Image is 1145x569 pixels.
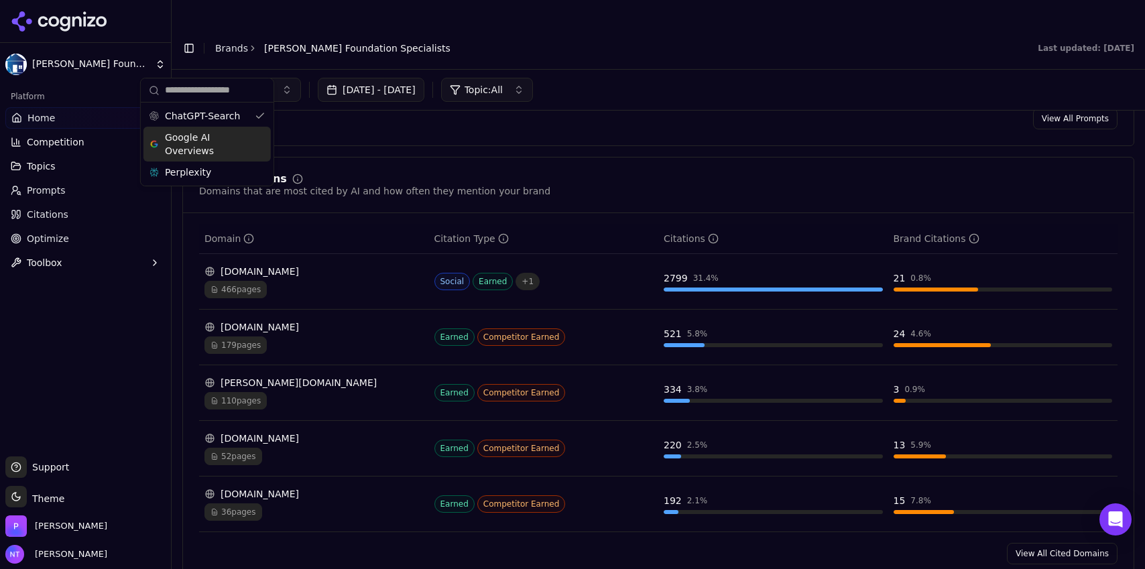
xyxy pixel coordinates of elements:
[5,252,166,273] button: Toolbox
[204,392,267,409] span: 110 pages
[27,111,55,125] span: Home
[318,78,424,102] button: [DATE] - [DATE]
[27,160,56,173] span: Topics
[687,328,708,339] div: 5.8 %
[5,515,27,537] img: Perrill
[434,328,475,346] span: Earned
[5,545,24,564] img: Nate Tower
[894,383,900,396] div: 3
[904,384,925,395] div: 0.9 %
[1007,543,1118,564] a: View All Cited Domains
[141,103,274,186] div: Suggestions
[27,208,68,221] span: Citations
[204,448,262,465] span: 52 pages
[910,495,931,506] div: 7.8 %
[5,155,166,177] button: Topics
[465,83,503,97] span: Topic: All
[516,273,540,290] span: + 1
[687,495,708,506] div: 2.1 %
[5,131,166,153] button: Competition
[264,42,450,55] span: [PERSON_NAME] Foundation Specialists
[477,495,566,513] span: Competitor Earned
[687,384,708,395] div: 3.8 %
[204,376,424,389] div: [PERSON_NAME][DOMAIN_NAME]
[35,520,107,532] span: Perrill
[5,515,107,537] button: Open organization switcher
[204,320,424,334] div: [DOMAIN_NAME]
[473,273,513,290] span: Earned
[658,224,888,254] th: totalCitationCount
[477,384,566,401] span: Competitor Earned
[664,271,688,285] div: 2799
[5,54,27,75] img: Cantey Foundation Specialists
[204,336,267,354] span: 179 pages
[434,273,471,290] span: Social
[429,224,659,254] th: citationTypes
[27,135,84,149] span: Competition
[165,166,211,179] span: Perplexity
[1033,108,1118,129] a: View All Prompts
[204,281,267,298] span: 466 pages
[5,107,166,129] a: Home
[477,440,566,457] span: Competitor Earned
[27,184,66,197] span: Prompts
[215,43,248,54] a: Brands
[894,494,906,507] div: 15
[165,131,249,157] span: Google AI Overviews
[910,440,931,450] div: 5.9 %
[1038,43,1134,54] div: Last updated: [DATE]
[894,271,906,285] div: 21
[664,383,682,396] div: 334
[204,487,424,501] div: [DOMAIN_NAME]
[894,232,979,245] div: Brand Citations
[434,384,475,401] span: Earned
[215,42,450,55] nav: breadcrumb
[5,228,166,249] a: Optimize
[204,432,424,445] div: [DOMAIN_NAME]
[204,232,254,245] div: Domain
[199,224,429,254] th: domain
[5,86,166,107] div: Platform
[693,273,719,283] div: 31.4 %
[894,438,906,452] div: 13
[27,460,69,474] span: Support
[5,545,107,564] button: Open user button
[664,494,682,507] div: 192
[1099,503,1132,535] div: Open Intercom Messenger
[204,503,262,521] span: 36 pages
[5,204,166,225] a: Citations
[434,495,475,513] span: Earned
[199,184,550,198] div: Domains that are most cited by AI and how often they mention your brand
[664,438,682,452] div: 220
[32,58,149,70] span: [PERSON_NAME] Foundation Specialists
[434,440,475,457] span: Earned
[5,180,166,201] a: Prompts
[888,224,1118,254] th: brandCitationCount
[199,224,1118,532] div: Data table
[894,327,906,340] div: 24
[434,232,509,245] div: Citation Type
[27,232,69,245] span: Optimize
[664,327,682,340] div: 521
[687,440,708,450] div: 2.5 %
[477,328,566,346] span: Competitor Earned
[664,232,719,245] div: Citations
[910,328,931,339] div: 4.6 %
[29,548,107,560] span: [PERSON_NAME]
[204,265,424,278] div: [DOMAIN_NAME]
[27,256,62,269] span: Toolbox
[910,273,931,283] div: 0.8 %
[27,493,64,504] span: Theme
[165,109,240,123] span: ChatGPT-Search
